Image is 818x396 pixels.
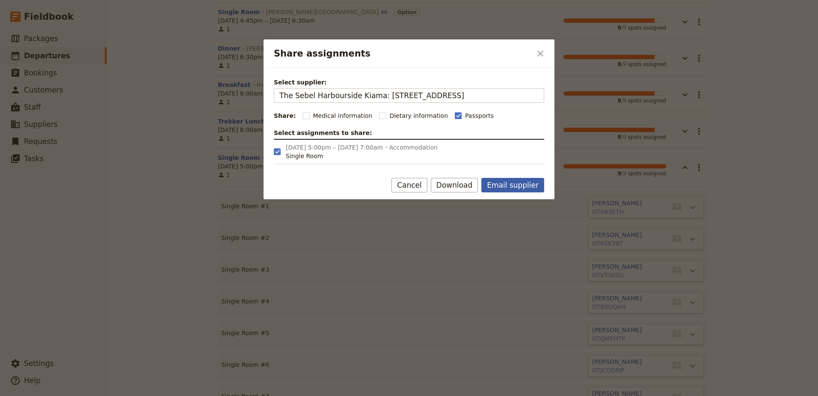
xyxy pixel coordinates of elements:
[533,46,548,61] button: Close dialog
[391,178,427,192] button: Cancel
[431,178,478,192] button: Download
[313,111,373,120] span: Medical information
[389,111,448,120] span: Dietary information
[465,111,494,120] span: Passports
[274,47,531,60] h2: Share assignments
[286,152,438,160] div: Single Room
[286,143,383,152] span: [DATE] 5:00pm – [DATE] 7:00am
[279,90,539,101] input: Select supplier:
[389,143,437,152] span: Accommodation
[274,78,544,87] span: Select supplier:
[274,129,544,137] div: Select assignments to share:
[274,111,296,120] div: Share:
[481,178,544,192] button: Email supplier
